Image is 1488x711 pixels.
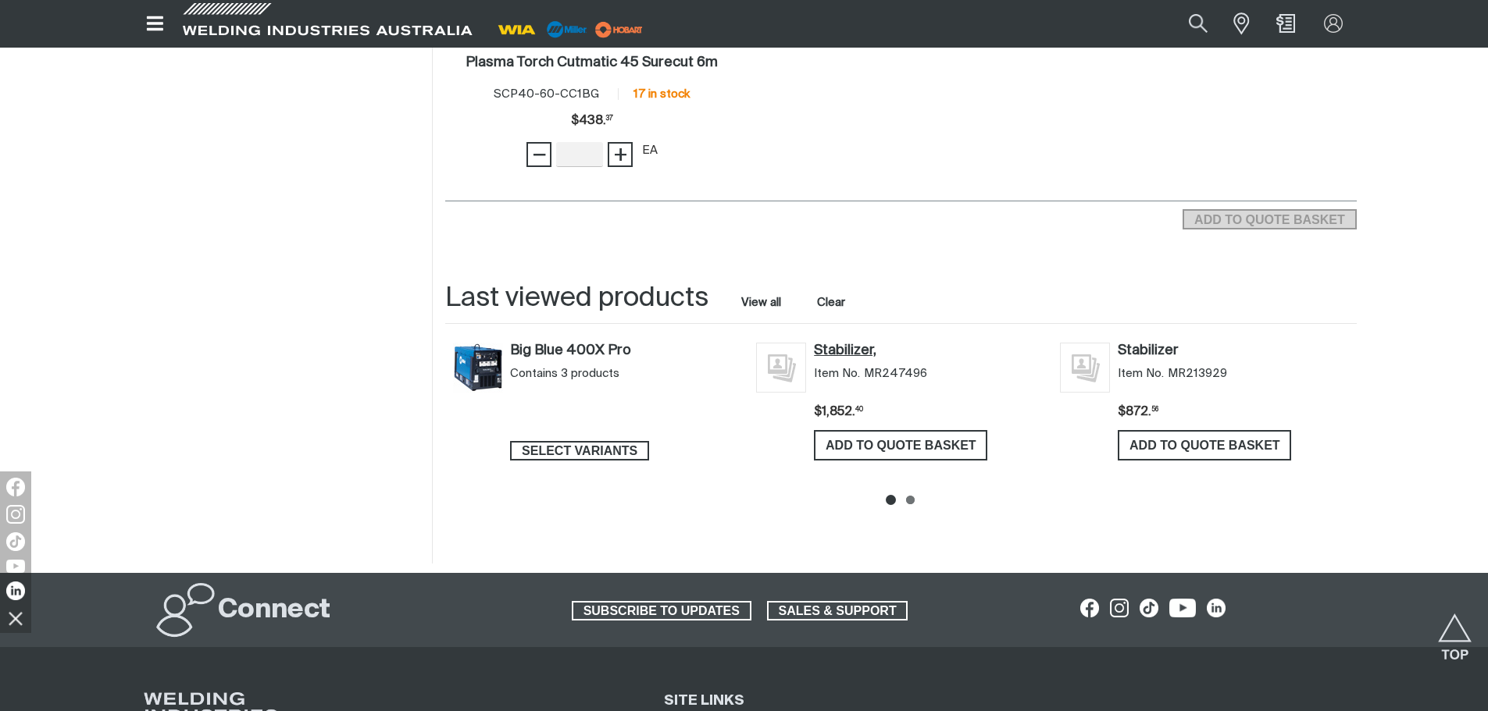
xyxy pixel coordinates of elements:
span: Select variants [512,441,648,461]
button: Add selected products to the shopping cart [1183,209,1356,229]
img: hide socials [2,605,29,631]
a: miller [591,23,648,35]
span: ADD TO QUOTE BASKET [815,435,986,456]
img: Facebook [6,478,25,496]
span: SCP40-60-CC1BG [494,88,599,100]
section: Add to cart control [1183,204,1356,229]
a: Plasma Torch Cutmatic 45 Surecut 6m [466,54,718,72]
h2: Plasma Torch Cutmatic 45 Surecut 6m [466,55,718,69]
span: SITE LINKS [664,694,744,708]
span: MR247496 [864,366,927,382]
sup: 40 [855,407,863,413]
button: Add Stabilizer, to the shopping cart [814,430,987,460]
sup: 37 [606,116,613,122]
div: Price [814,404,1044,421]
span: $1,852. [814,406,863,418]
a: Big Blue 400X Pro [510,343,740,360]
span: MR213929 [1168,366,1227,382]
a: View all last viewed products [741,295,781,311]
span: + [613,141,628,168]
button: Scroll to top [1437,613,1472,649]
span: ADD TO QUOTE BASKET [1119,435,1290,456]
h2: Last viewed products [445,281,708,316]
span: − [532,141,547,168]
span: SUBSCRIBE TO UPDATES [573,601,750,621]
sup: 56 [1151,407,1158,413]
input: Product name or item number... [1152,6,1225,41]
a: Select variants of Big Blue 400X Pro [510,441,649,461]
span: Item No. [814,366,860,382]
img: Big Blue 400X Pro [453,343,503,393]
h2: Connect [218,593,330,627]
img: miller [591,18,648,41]
img: TikTok [6,532,25,551]
article: Big Blue 400X Pro (Big Blue 400X Pro) [445,340,749,464]
a: SUBSCRIBE TO UPDATES [572,601,751,621]
img: YouTube [6,560,25,573]
span: ADD TO QUOTE BASKET [1184,209,1354,229]
button: Clear all last viewed products [814,292,849,313]
a: Stabilizer [1118,343,1348,360]
button: Add Stabilizer to the shopping cart [1118,430,1291,460]
span: 17 in stock [633,88,690,100]
article: Stabilizer, (MR247496) [748,340,1052,464]
div: Price [1118,404,1348,421]
button: Search products [1172,6,1225,41]
img: Instagram [6,505,25,524]
span: SALES & SUPPORT [769,601,907,621]
a: Stabilizer, [814,343,1044,360]
img: No image for this product [756,343,806,393]
img: No image for this product [1060,343,1110,393]
span: $438. [571,105,613,137]
div: Price [571,105,613,137]
a: SALES & SUPPORT [767,601,908,621]
img: LinkedIn [6,581,25,600]
span: $872. [1118,406,1158,418]
article: Stabilizer (MR213929) [1052,340,1356,464]
div: EA [642,142,658,160]
span: Item No. [1118,366,1164,382]
a: Shopping cart (0 product(s)) [1273,14,1298,33]
div: Contains 3 products [510,366,740,382]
